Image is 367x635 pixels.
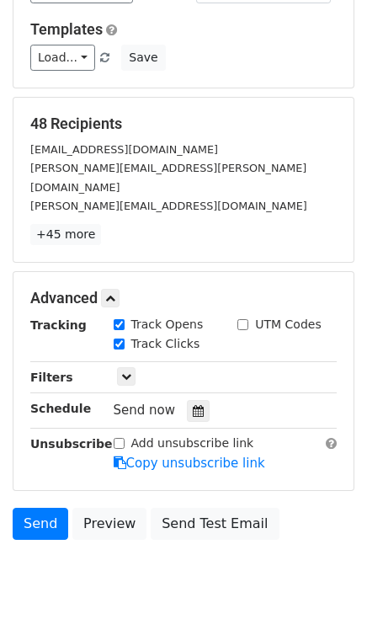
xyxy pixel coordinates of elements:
[30,289,337,307] h5: Advanced
[283,554,367,635] iframe: Chat Widget
[114,403,176,418] span: Send now
[30,318,87,332] strong: Tracking
[30,20,103,38] a: Templates
[121,45,165,71] button: Save
[131,316,204,334] label: Track Opens
[30,45,95,71] a: Load...
[30,162,306,194] small: [PERSON_NAME][EMAIL_ADDRESS][PERSON_NAME][DOMAIN_NAME]
[30,402,91,415] strong: Schedule
[131,335,200,353] label: Track Clicks
[30,437,113,451] strong: Unsubscribe
[30,224,101,245] a: +45 more
[30,200,307,212] small: [PERSON_NAME][EMAIL_ADDRESS][DOMAIN_NAME]
[114,456,265,471] a: Copy unsubscribe link
[30,115,337,133] h5: 48 Recipients
[30,371,73,384] strong: Filters
[131,435,254,452] label: Add unsubscribe link
[30,143,218,156] small: [EMAIL_ADDRESS][DOMAIN_NAME]
[13,508,68,540] a: Send
[255,316,321,334] label: UTM Codes
[151,508,279,540] a: Send Test Email
[72,508,146,540] a: Preview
